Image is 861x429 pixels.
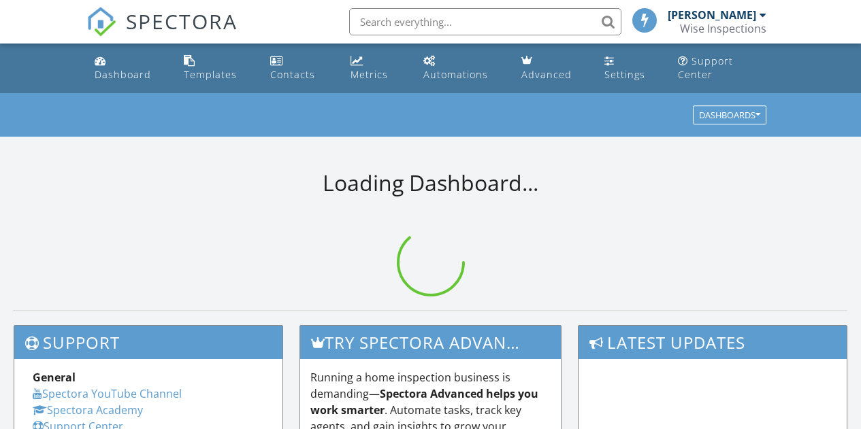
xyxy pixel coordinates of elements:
strong: General [33,370,76,385]
a: Automations (Basic) [418,49,505,88]
div: [PERSON_NAME] [668,8,756,22]
div: Dashboard [95,68,151,81]
span: SPECTORA [126,7,238,35]
div: Advanced [521,68,572,81]
div: Metrics [351,68,388,81]
input: Search everything... [349,8,621,35]
div: Wise Inspections [680,22,766,35]
h3: Try spectora advanced [DATE] [300,326,560,359]
h3: Latest Updates [579,326,847,359]
a: Spectora YouTube Channel [33,386,182,401]
h3: Support [14,326,282,359]
a: Contacts [265,49,334,88]
div: Support Center [678,54,733,81]
img: The Best Home Inspection Software - Spectora [86,7,116,37]
a: Settings [599,49,662,88]
div: Templates [184,68,237,81]
a: Spectora Academy [33,402,143,417]
a: Advanced [516,49,588,88]
strong: Spectora Advanced helps you work smarter [310,386,538,417]
a: Dashboard [89,49,168,88]
button: Dashboards [693,106,766,125]
a: SPECTORA [86,18,238,47]
div: Settings [604,68,645,81]
div: Contacts [270,68,315,81]
div: Dashboards [699,111,760,120]
a: Templates [178,49,254,88]
a: Support Center [672,49,772,88]
a: Metrics [345,49,407,88]
div: Automations [423,68,488,81]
